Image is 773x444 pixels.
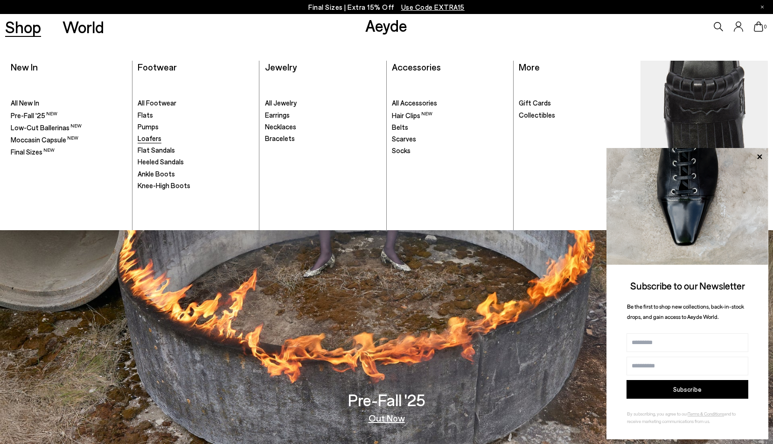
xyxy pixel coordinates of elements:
a: 0 [754,21,763,32]
a: Scarves [392,134,508,144]
a: Low-Cut Ballerinas [11,123,127,133]
span: Pre-Fall '25 [11,111,57,120]
p: Final Sizes | Extra 15% Off [308,1,465,13]
a: All New In [11,99,127,108]
span: Belts [392,123,408,131]
a: Footwear [138,61,177,72]
a: Shop [5,19,41,35]
a: World [63,19,104,35]
a: Knee-High Boots [138,181,254,190]
span: All Footwear [138,99,176,107]
span: Ankle Boots [138,169,175,178]
a: All Footwear [138,99,254,108]
span: Moccasin Capsule [11,135,78,144]
a: Moccasin Capsule [11,135,127,145]
a: Moccasin Capsule [641,61,767,225]
span: Loafers [138,134,161,142]
a: Ankle Boots [138,169,254,179]
span: Heeled Sandals [138,157,184,166]
a: Socks [392,146,508,155]
span: Subscribe to our Newsletter [630,280,745,291]
span: 0 [763,24,768,29]
span: Low-Cut Ballerinas [11,123,82,132]
a: Pumps [138,122,254,132]
span: Scarves [392,134,416,143]
a: Collectibles [519,111,635,120]
a: All Accessories [392,99,508,108]
a: Flats [138,111,254,120]
span: Bracelets [265,134,295,142]
a: Accessories [392,61,441,72]
a: Heeled Sandals [138,157,254,167]
a: Final Sizes [11,147,127,157]
span: Knee-High Boots [138,181,190,190]
a: Pre-Fall '25 [11,111,127,120]
span: Hair Clips [392,111,432,120]
h3: Pre-Fall '25 [348,392,425,408]
a: More [519,61,540,72]
a: Aeyde [365,15,407,35]
span: All New In [11,99,39,107]
span: Flat Sandals [138,146,175,154]
span: Necklaces [265,122,296,131]
span: Final Sizes [11,148,55,156]
a: Jewelry [265,61,297,72]
span: By subscribing, you agree to our [627,411,688,416]
a: Belts [392,123,508,132]
a: Terms & Conditions [688,411,724,416]
span: All Accessories [392,99,437,107]
a: Bracelets [265,134,381,143]
a: New In [11,61,38,72]
span: All Jewelry [265,99,297,107]
span: Navigate to /collections/ss25-final-sizes [401,3,465,11]
img: Mobile_e6eede4d-78b8-4bd1-ae2a-4197e375e133_900x.jpg [641,61,767,225]
span: Flats [138,111,153,119]
a: Loafers [138,134,254,143]
a: Hair Clips [392,111,508,120]
span: Gift Cards [519,99,551,107]
button: Subscribe [627,380,748,399]
span: Collectibles [519,111,555,119]
a: Out Now [369,413,405,423]
span: Pumps [138,122,159,131]
span: Socks [392,146,411,155]
a: All Jewelry [265,99,381,108]
a: Flat Sandals [138,146,254,155]
a: Gift Cards [519,99,635,108]
img: ca3f721fb6ff708a270709c41d776025.jpg [606,148,768,265]
a: Necklaces [265,122,381,132]
a: Earrings [265,111,381,120]
span: Earrings [265,111,290,119]
span: Be the first to shop new collections, back-in-stock drops, and gain access to Aeyde World. [627,303,744,320]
